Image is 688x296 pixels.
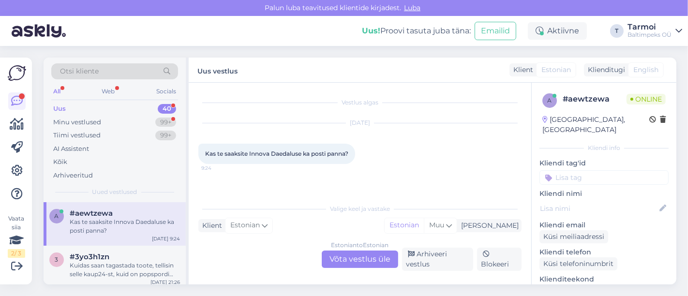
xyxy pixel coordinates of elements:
[155,131,176,140] div: 99+
[542,115,649,135] div: [GEOGRAPHIC_DATA], [GEOGRAPHIC_DATA]
[53,104,66,114] div: Uus
[53,157,67,167] div: Kõik
[55,212,59,220] span: a
[70,209,113,218] span: #aewtzewa
[539,158,669,168] p: Kliendi tag'id
[429,221,444,229] span: Muu
[539,170,669,185] input: Lisa tag
[610,24,624,38] div: T
[509,65,533,75] div: Klient
[154,85,178,98] div: Socials
[548,97,552,104] span: a
[322,251,398,268] div: Võta vestlus üle
[53,118,101,127] div: Minu vestlused
[92,188,137,196] span: Uued vestlused
[628,31,672,39] div: Baltimpeks OÜ
[53,144,89,154] div: AI Assistent
[8,214,25,258] div: Vaata siia
[528,22,587,40] div: Aktiivne
[539,274,669,284] p: Klienditeekond
[475,22,516,40] button: Emailid
[150,279,180,286] div: [DATE] 21:26
[70,218,180,235] div: Kas te saaksite Innova Daedaluse ka posti panna?
[53,171,93,180] div: Arhiveeritud
[158,104,176,114] div: 40
[205,150,348,157] span: Kas te saaksite Innova Daedaluse ka posti panna?
[457,221,519,231] div: [PERSON_NAME]
[563,93,627,105] div: # aewtzewa
[477,248,522,271] div: Blokeeri
[628,23,672,31] div: Tarmoi
[539,144,669,152] div: Kliendi info
[633,65,658,75] span: English
[201,164,238,172] span: 9:24
[539,230,608,243] div: Küsi meiliaadressi
[198,118,522,127] div: [DATE]
[8,249,25,258] div: 2 / 3
[402,248,473,271] div: Arhiveeri vestlus
[540,203,658,214] input: Lisa nimi
[584,65,625,75] div: Klienditugi
[539,257,617,270] div: Küsi telefoninumbrit
[627,94,666,104] span: Online
[51,85,62,98] div: All
[539,247,669,257] p: Kliendi telefon
[70,252,109,261] span: #3yo3h1zn
[331,241,389,250] div: Estonian to Estonian
[628,23,682,39] a: TarmoiBaltimpeks OÜ
[60,66,99,76] span: Otsi kliente
[539,220,669,230] p: Kliendi email
[198,205,522,213] div: Valige keel ja vastake
[541,65,571,75] span: Estonian
[198,221,222,231] div: Klient
[401,3,423,12] span: Luba
[362,25,471,37] div: Proovi tasuta juba täna:
[8,65,26,81] img: Askly Logo
[100,85,117,98] div: Web
[155,118,176,127] div: 99+
[198,98,522,107] div: Vestlus algas
[70,261,180,279] div: Kuidas saan tagastada toote, tellisin selle kaup24-st, kuid on popspordi toode ning kuidas saan r...
[230,220,260,231] span: Estonian
[539,189,669,199] p: Kliendi nimi
[385,218,424,233] div: Estonian
[197,63,238,76] label: Uus vestlus
[152,235,180,242] div: [DATE] 9:24
[53,131,101,140] div: Tiimi vestlused
[362,26,380,35] b: Uus!
[55,256,59,263] span: 3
